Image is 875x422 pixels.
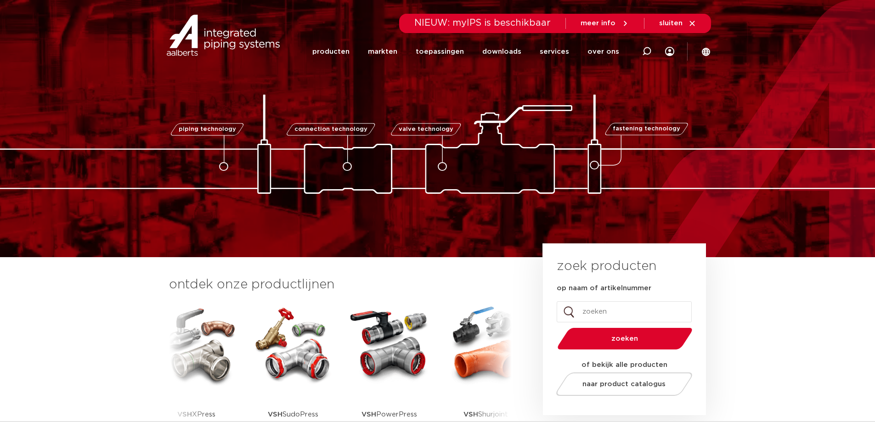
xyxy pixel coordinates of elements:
label: op naam of artikelnummer [557,284,651,293]
span: valve technology [399,126,453,132]
input: zoeken [557,301,692,322]
span: naar product catalogus [582,381,666,388]
h3: zoek producten [557,257,656,276]
strong: of bekijk alle producten [581,361,667,368]
div: my IPS [665,33,674,70]
strong: VSH [268,411,282,418]
a: over ons [587,33,619,70]
strong: VSH [463,411,478,418]
a: producten [312,33,350,70]
a: meer info [581,19,629,28]
span: meer info [581,20,615,27]
span: fastening technology [613,126,680,132]
strong: VSH [361,411,376,418]
span: sluiten [659,20,683,27]
a: markten [368,33,397,70]
span: NIEUW: myIPS is beschikbaar [414,18,551,28]
h3: ontdek onze productlijnen [169,276,512,294]
nav: Menu [312,33,619,70]
span: connection technology [294,126,367,132]
a: services [540,33,569,70]
a: toepassingen [416,33,464,70]
span: zoeken [581,335,669,342]
a: sluiten [659,19,696,28]
span: piping technology [179,126,236,132]
a: downloads [482,33,521,70]
a: naar product catalogus [553,372,694,396]
button: zoeken [553,327,696,350]
strong: VSH [177,411,192,418]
